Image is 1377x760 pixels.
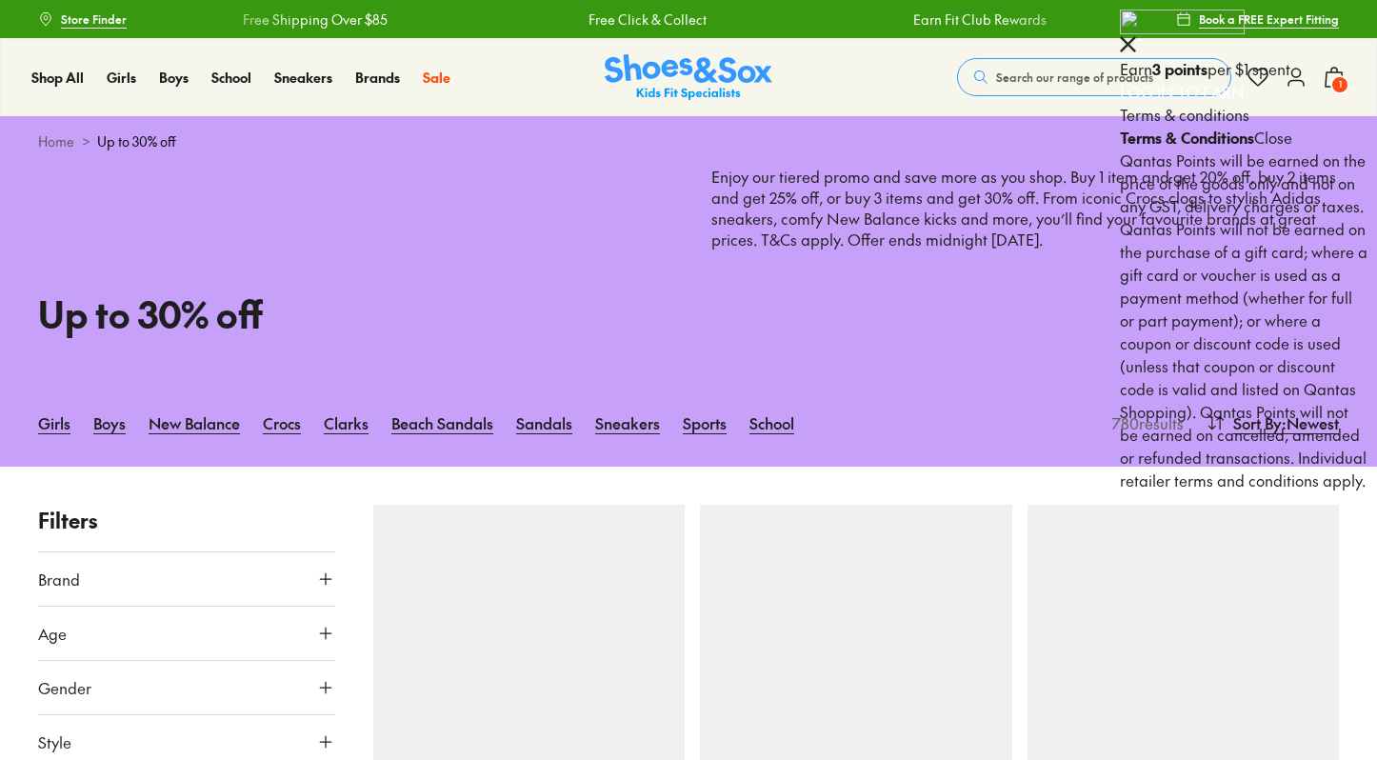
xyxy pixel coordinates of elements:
[107,68,136,88] a: Girls
[913,10,1047,30] a: Earn Fit Club Rewards
[274,68,332,87] span: Sneakers
[355,68,400,88] a: Brands
[1105,411,1184,434] p: 780 results
[711,167,1339,333] p: Enjoy our tiered promo and save more as you shop. Buy 1 item and get 20% off, buy 2 items and get...
[683,402,727,444] a: Sports
[391,402,493,444] a: Beach Sandals
[38,730,71,753] span: Style
[243,10,388,30] a: Free Shipping Over $85
[1176,2,1339,36] a: Book a FREE Expert Fitting
[957,58,1231,96] button: Search our range of products
[107,68,136,87] span: Girls
[38,607,335,660] button: Age
[38,131,74,151] a: Home
[263,402,301,444] a: Crocs
[605,54,772,101] a: Shoes & Sox
[595,402,660,444] a: Sneakers
[38,568,80,590] span: Brand
[516,402,572,444] a: Sandals
[274,68,332,88] a: Sneakers
[159,68,189,87] span: Boys
[159,68,189,88] a: Boys
[38,131,1339,151] div: >
[38,661,335,714] button: Gender
[749,402,794,444] a: School
[38,676,91,699] span: Gender
[589,10,707,30] a: Free Click & Collect
[211,68,251,87] span: School
[211,68,251,88] a: School
[38,622,67,645] span: Age
[355,68,400,87] span: Brands
[1120,80,1245,103] button: LOG IN TO EARN
[31,68,84,87] span: Shop All
[93,402,126,444] a: Boys
[996,69,1153,86] span: Search our range of products
[1120,104,1249,125] a: Terms & conditions
[423,68,450,88] a: Sale
[1120,149,1367,491] p: Qantas Points will be earned on the price of the goods only and not on any GST, delivery charges ...
[1120,57,1367,80] p: Earn per $1 spent
[1120,127,1254,148] strong: Terms & Conditions
[38,552,335,606] button: Brand
[31,68,84,88] a: Shop All
[423,68,450,87] span: Sale
[149,402,240,444] a: New Balance
[38,505,335,536] p: Filters
[1152,58,1207,79] strong: 3 points
[38,287,666,341] h1: Up to 30% off
[605,54,772,101] img: SNS_Logo_Responsive.svg
[324,402,369,444] a: Clarks
[97,131,176,151] span: Up to 30% off
[61,10,127,28] span: Store Finder
[1254,127,1292,148] a: Close
[38,402,70,444] a: Girls
[38,2,127,36] a: Store Finder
